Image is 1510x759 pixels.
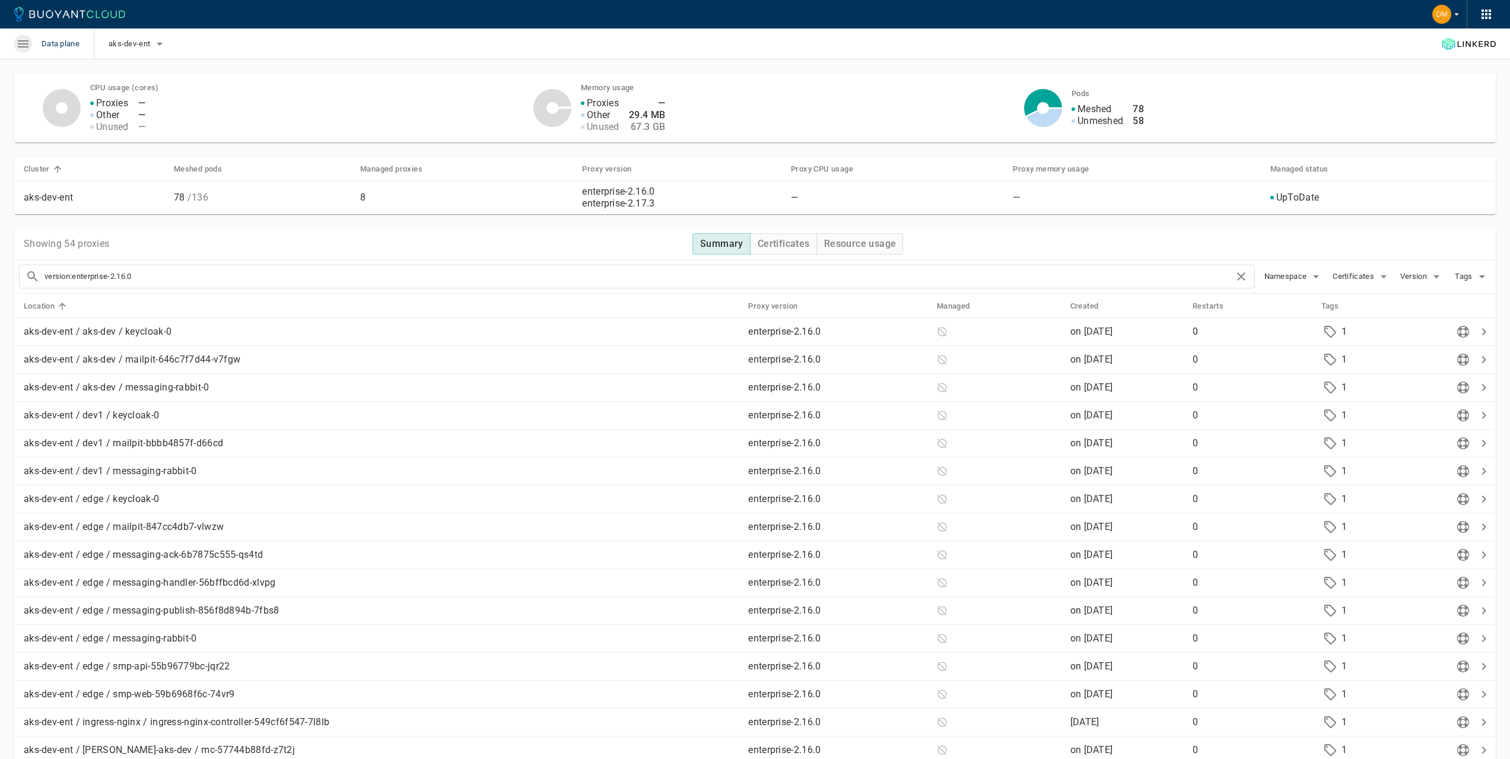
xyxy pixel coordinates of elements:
span: Proxy version [582,164,647,174]
button: Certificates [750,233,817,255]
p: Showing 54 proxies [24,238,109,250]
span: Thu, 13 Mar 2025 19:22:12 GMT+2 / Thu, 13 Mar 2025 17:22:12 UTC [1070,437,1113,449]
span: Managed [937,301,986,312]
span: Send diagnostics to Buoyant [1454,689,1472,698]
p: Meshed [1077,103,1112,115]
relative-time: on [DATE] [1070,354,1113,365]
span: Mon, 09 Jun 2025 19:35:39 GMT+3 / Mon, 09 Jun 2025 16:35:39 UTC [1070,465,1113,477]
p: 1 [1341,409,1347,421]
button: Summary [692,233,751,255]
p: — [1013,192,1260,204]
span: Tags [1321,301,1355,312]
div: 1 [1321,407,1410,424]
p: 1 [1341,605,1347,617]
h5: Restarts [1193,301,1223,311]
p: enterprise-2.16.0 [748,382,927,393]
span: Send diagnostics to Buoyant [1454,745,1472,754]
span: Wed, 16 Apr 2025 16:43:34 GMT+3 / Wed, 16 Apr 2025 13:43:34 UTC [1070,493,1113,504]
div: 1 [1321,351,1410,369]
span: Send diagnostics to Buoyant [1454,577,1472,587]
p: 1 [1341,549,1347,561]
span: Send diagnostics to Buoyant [1454,605,1472,615]
p: Unmeshed [1077,115,1123,127]
span: Send diagnostics to Buoyant [1454,354,1472,364]
p: aks-dev-ent / edge / messaging-ack-6b7875c555-qs4td [24,549,739,561]
h4: — [138,97,145,109]
p: 0 [1193,716,1312,728]
p: enterprise-2.16.0 [748,688,927,700]
p: enterprise-2.16.0 [748,577,927,589]
p: 1 [1341,660,1347,672]
p: 0 [1193,465,1312,477]
h5: Created [1070,301,1099,311]
p: 0 [1193,633,1312,644]
p: 1 [1341,633,1347,644]
p: enterprise-2.16.0 [748,660,927,672]
p: aks-dev-ent / dev1 / messaging-rabbit-0 [24,465,739,477]
span: Send diagnostics to Buoyant [1454,550,1472,559]
div: 1 [1321,741,1410,759]
div: 1 [1321,602,1410,620]
relative-time: [DATE] [1070,716,1099,728]
p: 8 [360,192,573,204]
span: Fri, 08 Aug 2025 19:42:23 GMT+3 / Fri, 08 Aug 2025 16:42:23 UTC [1070,716,1099,728]
relative-time: on [DATE] [1070,326,1113,337]
relative-time: on [DATE] [1070,437,1113,449]
p: 1 [1341,688,1347,700]
span: Location [24,301,70,312]
p: UpToDate [1276,192,1319,204]
span: Send diagnostics to Buoyant [1454,410,1472,420]
h4: Resource usage [824,238,897,250]
p: aks-dev-ent / ingress-nginx / ingress-nginx-controller-549cf6f547-7l8lb [24,716,739,728]
h4: Summary [700,238,743,250]
relative-time: on [DATE] [1070,660,1113,672]
button: aks-dev-ent [109,35,167,53]
span: / 136 [185,192,208,203]
h4: 78 [1133,103,1144,115]
input: Search [44,268,1234,285]
p: 0 [1193,605,1312,617]
span: aks-dev-ent [109,39,152,49]
relative-time: on [DATE] [1070,605,1113,616]
div: 1 [1321,379,1410,396]
h5: Managed proxies [360,164,422,174]
button: Version [1400,268,1444,285]
p: aks-dev-ent / edge / messaging-publish-856f8d894b-7fbs8 [24,605,739,617]
relative-time: on [DATE] [1070,465,1113,477]
span: Send diagnostics to Buoyant [1454,494,1472,503]
p: 1 [1341,521,1347,533]
p: 0 [1193,688,1312,700]
span: Wed, 29 Jan 2025 20:37:37 GMT+2 / Wed, 29 Jan 2025 18:37:37 UTC [1070,382,1113,393]
p: enterprise-2.16.0 [748,437,927,449]
p: Other [96,109,120,121]
p: 0 [1193,660,1312,672]
p: 1 [1341,382,1347,393]
div: 1 [1321,630,1410,647]
span: Send diagnostics to Buoyant [1454,633,1472,643]
p: aks-dev-ent / aks-dev / keycloak-0 [24,326,739,338]
p: aks-dev-ent / edge / messaging-rabbit-0 [24,633,739,644]
span: Send diagnostics to Buoyant [1454,382,1472,392]
span: Namespace [1264,272,1309,281]
h5: Location [24,301,55,311]
relative-time: on [DATE] [1070,382,1113,393]
p: 0 [1193,521,1312,533]
span: Managed proxies [360,164,438,174]
p: aks-dev-ent / aks-dev / mailpit-646c7f7d44-v7fgw [24,354,739,366]
p: aks-dev-ent / dev1 / mailpit-bbbb4857f-d66cd [24,437,739,449]
p: 1 [1341,493,1347,505]
span: Data plane [42,28,94,59]
relative-time: on [DATE] [1070,521,1113,532]
span: Meshed pods [174,164,237,174]
p: 1 [1341,465,1347,477]
span: Tue, 11 Mar 2025 11:00:58 GMT+2 / Tue, 11 Mar 2025 09:00:58 UTC [1070,549,1113,560]
relative-time: on [DATE] [1070,633,1113,644]
div: 1 [1321,323,1410,341]
p: enterprise-2.16.0 [748,326,927,338]
p: 0 [1193,326,1312,338]
img: Dmytro Bielik [1432,5,1451,24]
h4: — [629,97,666,109]
p: 0 [1193,744,1312,756]
span: Wed, 23 Jul 2025 00:46:30 GMT+3 / Tue, 22 Jul 2025 21:46:30 UTC [1070,326,1113,337]
p: enterprise-2.16.0 [748,521,927,533]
